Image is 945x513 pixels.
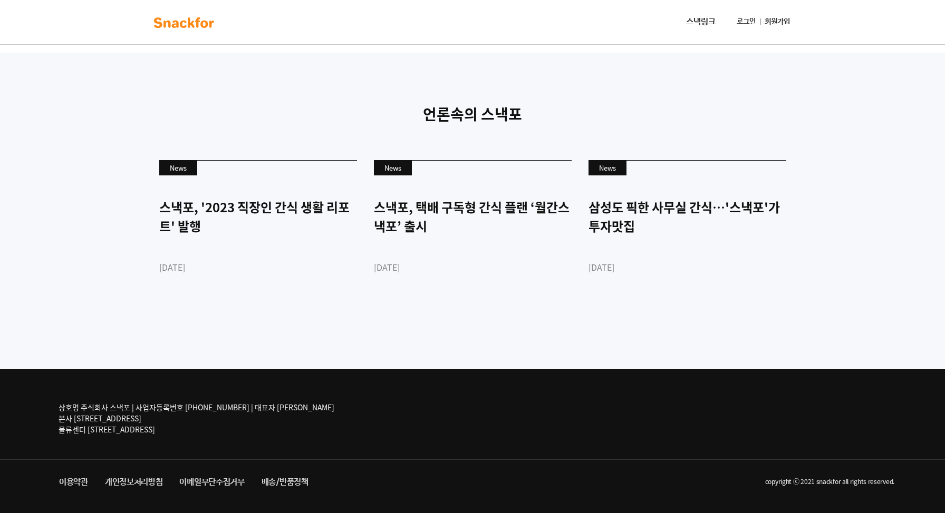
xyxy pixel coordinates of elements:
[317,473,894,492] li: copyright ⓒ 2021 snackfor all rights reserved.
[682,12,720,33] a: 스낵링크
[151,14,217,31] img: background-main-color.svg
[374,261,572,273] div: [DATE]
[589,160,786,310] a: News 삼성도 픽한 사무실 간식…'스낵포'가 투자맛집 [DATE]
[59,402,334,435] p: 상호명 주식회사 스낵포 | 사업자등록번호 [PHONE_NUMBER] | 대표자 [PERSON_NAME] 본사 [STREET_ADDRESS] 물류센터 [STREET_ADDRESS]
[159,161,197,175] div: News
[151,103,794,125] p: 언론속의 스낵포
[374,160,572,310] a: News 스낵포, 택배 구독형 간식 플랜 ‘월간스낵포’ 출시 [DATE]
[760,12,794,32] a: 회원가입
[374,198,572,235] div: 스낵포, 택배 구독형 간식 플랜 ‘월간스낵포’ 출시
[589,261,786,273] div: [DATE]
[159,160,357,310] a: News 스낵포, '2023 직장인 간식 생활 리포트' 발행 [DATE]
[97,473,171,492] a: 개인정보처리방침
[159,198,357,235] div: 스낵포, '2023 직장인 간식 생활 리포트' 발행
[374,161,412,175] div: News
[159,261,357,273] div: [DATE]
[732,12,760,32] a: 로그인
[589,161,626,175] div: News
[171,473,253,492] a: 이메일무단수집거부
[589,198,786,235] div: 삼성도 픽한 사무실 간식…'스낵포'가 투자맛집
[51,473,97,492] a: 이용약관
[253,473,317,492] a: 배송/반품정책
